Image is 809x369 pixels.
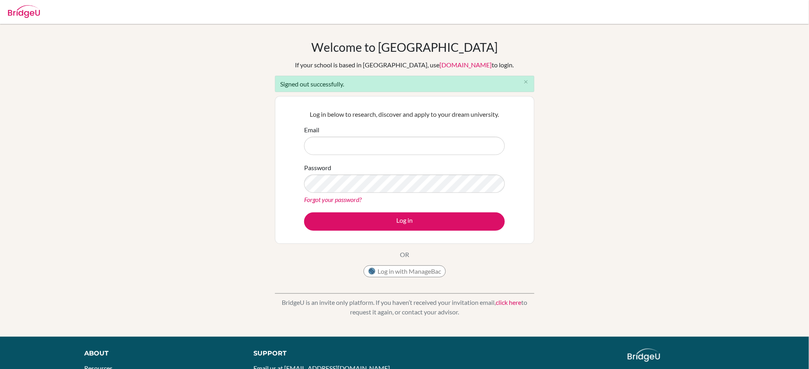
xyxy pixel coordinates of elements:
i: close [523,79,529,85]
a: Forgot your password? [304,196,362,203]
button: Log in with ManageBac [364,265,446,277]
label: Email [304,125,319,135]
p: BridgeU is an invite only platform. If you haven’t received your invitation email, to request it ... [275,298,534,317]
div: Signed out successfully. [275,76,534,92]
div: Support [253,349,395,358]
button: Log in [304,212,505,231]
img: Bridge-U [8,5,40,18]
div: About [84,349,235,358]
a: click here [496,298,521,306]
img: logo_white@2x-f4f0deed5e89b7ecb1c2cc34c3e3d731f90f0f143d5ea2071677605dd97b5244.png [628,349,660,362]
a: [DOMAIN_NAME] [440,61,492,69]
p: OR [400,250,409,259]
label: Password [304,163,331,173]
button: Close [518,76,534,88]
h1: Welcome to [GEOGRAPHIC_DATA] [311,40,498,54]
p: Log in below to research, discover and apply to your dream university. [304,110,505,119]
div: If your school is based in [GEOGRAPHIC_DATA], use to login. [295,60,514,70]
